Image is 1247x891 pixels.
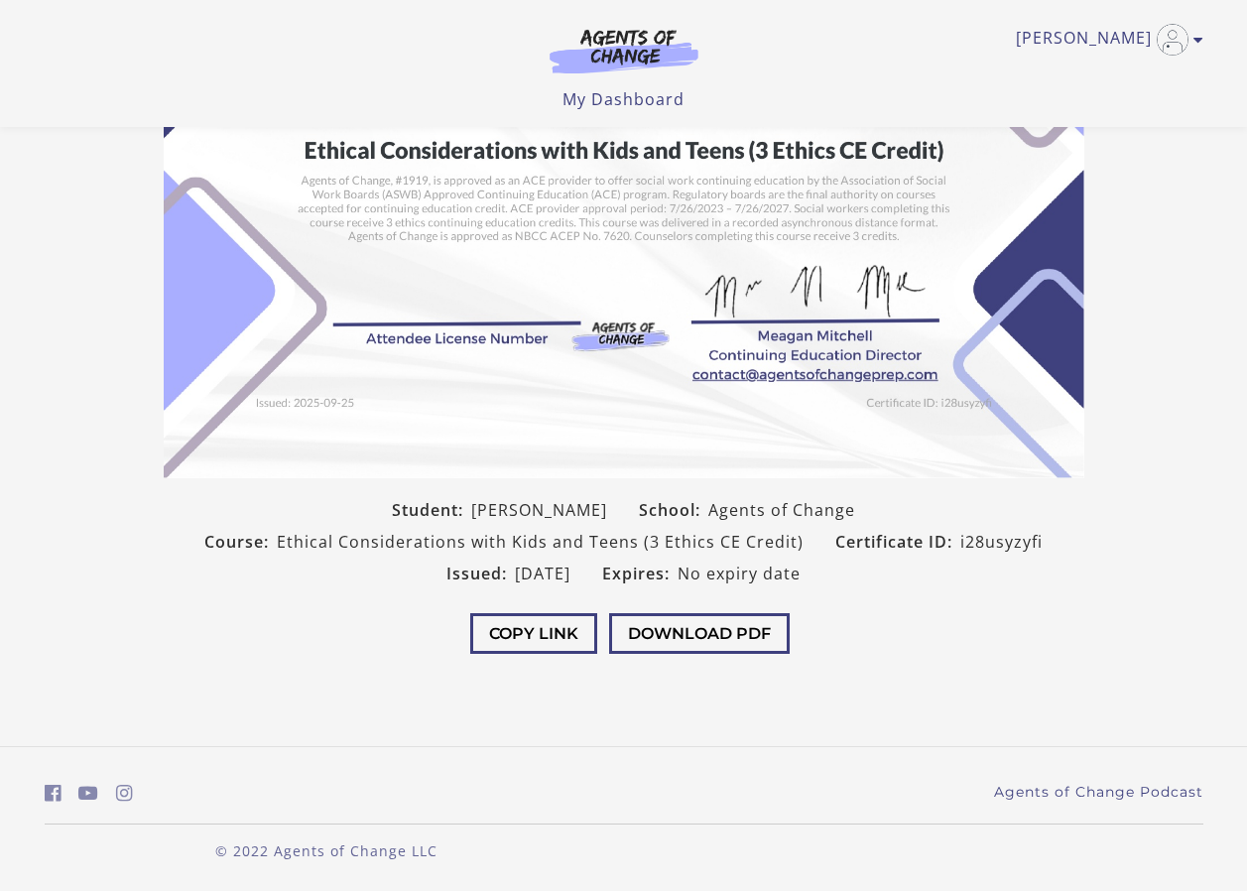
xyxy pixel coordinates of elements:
img: Agents of Change Logo [529,28,719,73]
button: Download PDF [609,613,790,654]
i: https://www.instagram.com/agentsofchangeprep/ (Open in a new window) [116,784,133,803]
span: Issued: [446,562,515,585]
a: https://www.youtube.com/c/AgentsofChangeTestPrepbyMeaganMitchell (Open in a new window) [78,779,98,808]
span: School: [639,498,708,522]
span: Course: [204,530,277,554]
a: https://www.facebook.com/groups/aswbtestprep (Open in a new window) [45,779,62,808]
i: https://www.youtube.com/c/AgentsofChangeTestPrepbyMeaganMitchell (Open in a new window) [78,784,98,803]
a: Agents of Change Podcast [994,782,1203,803]
a: https://www.instagram.com/agentsofchangeprep/ (Open in a new window) [116,779,133,808]
span: Expires: [602,562,678,585]
a: Toggle menu [1016,24,1193,56]
span: [DATE] [515,562,570,585]
button: Copy Link [470,613,597,654]
span: i28usyzyfi [960,530,1043,554]
span: Certificate ID: [835,530,960,554]
span: Ethical Considerations with Kids and Teens (3 Ethics CE Credit) [277,530,804,554]
span: [PERSON_NAME] [471,498,607,522]
span: No expiry date [678,562,801,585]
span: Student: [392,498,471,522]
span: Agents of Change [708,498,855,522]
a: My Dashboard [562,88,685,110]
p: © 2022 Agents of Change LLC [45,840,608,861]
i: https://www.facebook.com/groups/aswbtestprep (Open in a new window) [45,784,62,803]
